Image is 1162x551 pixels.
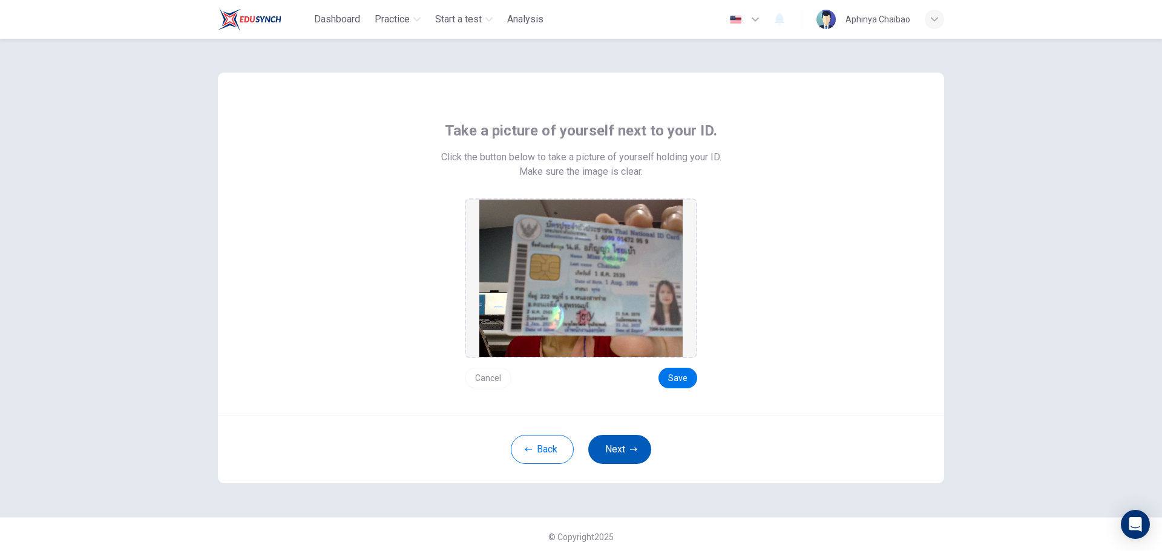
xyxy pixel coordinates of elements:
span: Start a test [435,12,482,27]
span: Take a picture of yourself next to your ID. [445,121,717,140]
img: Profile picture [816,10,836,29]
img: en [728,15,743,24]
button: Start a test [430,8,497,30]
button: Back [511,435,574,464]
span: Dashboard [314,12,360,27]
span: © Copyright 2025 [548,532,614,542]
span: Make sure the image is clear. [519,165,643,179]
span: Click the button below to take a picture of yourself holding your ID. [441,150,721,165]
span: Practice [375,12,410,27]
img: preview screemshot [479,200,683,357]
button: Cancel [465,368,511,388]
button: Save [658,368,697,388]
div: Aphinya Chaibao [845,12,910,27]
button: Dashboard [309,8,365,30]
div: Open Intercom Messenger [1121,510,1150,539]
span: Analysis [507,12,543,27]
button: Practice [370,8,425,30]
button: Next [588,435,651,464]
a: Train Test logo [218,7,309,31]
button: Analysis [502,8,548,30]
img: Train Test logo [218,7,281,31]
